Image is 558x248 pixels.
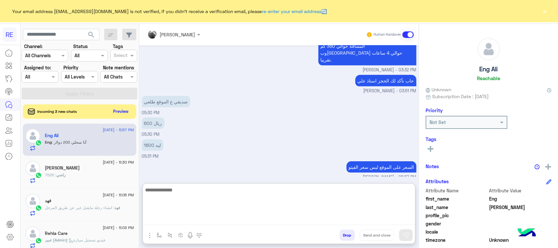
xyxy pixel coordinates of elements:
label: Assigned to: [24,64,51,71]
span: [DATE] - 5:57 PM [103,127,134,133]
span: [PERSON_NAME] - 03:32 PM [363,67,416,73]
span: Eng [489,195,552,202]
span: أنا سحلي 200 دولار [52,140,87,145]
img: WhatsApp [35,205,42,211]
span: last_name [426,204,488,211]
h5: Rehla Care [45,231,68,236]
h5: Eng Ali [45,133,59,138]
span: first_name [426,195,488,202]
span: انشاء رحلة مايقبل غير عن طريق المرحل [45,205,115,210]
p: 11/9/2025, 3:51 PM [355,75,416,86]
span: [PERSON_NAME] - 03:51 PM [364,88,416,94]
span: null [489,220,552,227]
img: Trigger scenario [167,233,173,238]
img: defaultAdmin.png [25,161,40,176]
button: Trigger scenario [165,230,176,240]
button: Send and close [360,230,394,241]
span: [PERSON_NAME] - 05:57 PM [363,174,416,181]
span: 7526 [45,172,57,177]
h5: فهد [45,198,52,204]
h6: Reachable [477,75,500,81]
span: Attribute Value [489,187,552,194]
span: search [87,31,95,39]
img: select flow [157,233,162,238]
img: WhatsApp [35,140,42,146]
h6: Attributes [426,178,449,184]
a: re-enter your email address [262,9,322,14]
p: 11/9/2025, 5:31 PM [142,139,163,151]
button: select flow [154,230,165,240]
p: 11/9/2025, 5:30 PM [142,96,190,107]
button: create order [176,230,186,240]
span: فهد [115,205,121,210]
span: [DATE] - 5:05 PM [103,192,134,198]
span: null [489,228,552,235]
button: Preview [110,107,131,116]
img: notes [534,164,540,169]
label: Tags [113,43,123,50]
img: defaultAdmin.png [25,129,40,143]
img: send message [403,232,409,239]
img: defaultAdmin.png [25,194,40,208]
span: Eng [45,140,52,145]
img: send attachment [146,232,154,239]
span: : فيديو تسجيل سيارة [68,238,106,242]
h5: راضي العنزي [45,165,80,171]
div: Select [113,52,127,60]
span: Incoming 3 new chats [38,109,77,115]
span: Ali [489,204,552,211]
button: × [542,8,548,14]
span: locale [426,228,488,235]
h6: Notes [426,163,439,169]
img: defaultAdmin.png [478,38,500,60]
img: defaultAdmin.png [25,226,40,241]
span: عبير (Admin) [45,238,68,242]
span: Attribute Name [426,187,488,194]
h6: Priority [426,107,443,113]
p: 11/9/2025, 5:57 PM [347,161,416,173]
img: WhatsApp [35,238,42,244]
span: Subscription Date : [DATE] [432,93,489,100]
span: profile_pic [426,212,488,219]
span: [DATE] - 5:30 PM [103,159,134,165]
small: Human Handover [374,32,401,37]
span: 05:30 PM [142,110,160,115]
img: create order [178,233,183,238]
label: Channel: [24,43,42,50]
img: make a call [196,233,202,238]
span: [DATE] - 5:03 PM [103,225,134,231]
span: 05:31 PM [142,154,159,159]
img: WhatsApp [35,172,42,179]
span: timezone [426,237,488,243]
span: 05:30 PM [142,132,160,137]
h6: Tags [426,136,551,142]
span: Your email address [EMAIL_ADDRESS][DOMAIN_NAME] is not verified, if you didn't receive a verifica... [12,8,327,15]
p: 11/9/2025, 5:30 PM [142,117,164,129]
h5: Eng Ali [480,65,498,73]
label: Status [73,43,88,50]
img: hulul-logo.png [516,222,538,245]
span: راضي [57,172,66,177]
label: Priority [63,64,78,71]
span: Unknown [489,237,552,243]
img: add [545,164,551,170]
button: Apply Filters [22,88,137,99]
span: Unknown [426,86,451,93]
img: send voice note [186,232,194,239]
button: Drop [340,230,355,241]
label: Note mentions [103,64,134,71]
button: search [83,29,99,43]
div: RE [3,27,17,42]
span: gender [426,220,488,227]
